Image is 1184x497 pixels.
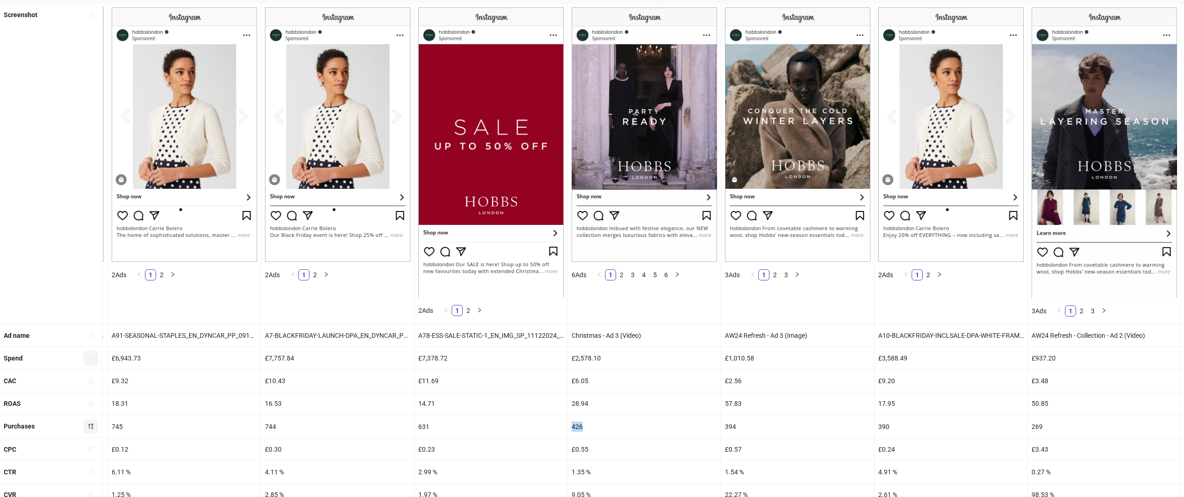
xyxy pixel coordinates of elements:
[661,269,672,280] li: 6
[261,438,414,460] div: £0.30
[792,269,803,280] button: right
[261,461,414,483] div: 4.11 %
[903,272,909,277] span: left
[463,305,474,316] li: 2
[1054,305,1065,317] button: left
[290,272,296,277] span: left
[170,272,176,277] span: right
[758,269,769,280] li: 1
[937,272,942,277] span: right
[474,305,485,316] li: Next Page
[265,7,410,262] img: Screenshot 120214875286330624
[108,461,261,483] div: 6.11 %
[770,270,780,280] a: 2
[265,271,280,279] span: 2 Ads
[452,305,463,316] li: 1
[108,347,261,369] div: £6,943.73
[145,270,156,280] a: 1
[650,270,660,280] a: 5
[875,415,1027,437] div: 390
[1098,305,1109,317] button: right
[443,307,449,313] span: left
[415,392,567,415] div: 14.71
[923,269,934,280] li: 2
[1028,461,1181,483] div: 0.27 %
[4,332,30,339] b: Ad name
[878,271,893,279] span: 2 Ads
[1077,306,1087,316] a: 2
[88,12,94,18] span: sort-ascending
[875,438,1027,460] div: £0.24
[1028,392,1181,415] div: 50.85
[321,269,332,280] li: Next Page
[568,392,721,415] div: 28.94
[415,347,567,369] div: £7,378.72
[145,269,156,280] li: 1
[875,324,1027,347] div: A10-BLACKFRIDAY-INCLSALE-DPA-WHITE-FRAME_EN_DYNCAR_PP_21112024_F_CC_SC3_USP1_BFCM
[572,271,586,279] span: 6 Ads
[1032,7,1177,298] img: Screenshot 120214178286040624
[721,347,874,369] div: £1,010.58
[415,461,567,483] div: 2.99 %
[134,269,145,280] button: left
[167,269,178,280] button: right
[156,269,167,280] li: 2
[568,324,721,347] div: Christmas - Ad 3 (Video)
[112,7,257,262] img: Screenshot 120215702019470624
[112,271,126,279] span: 2 Ads
[792,269,803,280] li: Next Page
[108,392,261,415] div: 18.31
[794,272,800,277] span: right
[88,378,94,384] span: sort-ascending
[674,272,680,277] span: right
[415,324,567,347] div: A78-ESS-SALE-STATIC-1_EN_IMG_SP_11122024_F_CC_SC20_USP3_ESS
[4,11,38,19] b: Screenshot
[721,370,874,392] div: £2.56
[672,269,683,280] li: Next Page
[721,324,874,347] div: AW24 Refresh - Ad 3 (Image)
[1054,305,1065,317] li: Previous Page
[875,392,1027,415] div: 17.95
[4,400,21,407] b: ROAS
[594,269,605,280] li: Previous Page
[572,7,717,262] img: Screenshot 120214020149580624
[310,270,320,280] a: 2
[1028,370,1181,392] div: £3.48
[88,423,94,429] span: sort-descending
[474,305,485,316] button: right
[605,269,616,280] li: 1
[649,269,661,280] li: 5
[912,270,922,280] a: 1
[4,422,35,430] b: Purchases
[287,269,298,280] button: left
[1028,438,1181,460] div: £3.43
[725,271,740,279] span: 3 Ads
[568,461,721,483] div: 1.35 %
[721,415,874,437] div: 394
[88,400,94,407] span: sort-ascending
[1088,306,1098,316] a: 3
[261,324,414,347] div: A7-BLACKFRIDAY-LAUNCH-DPA_EN_DYNCAR_PP_25112024_F_CC_SC3_USP1_BFCM
[441,305,452,316] li: Previous Page
[934,269,945,280] button: right
[901,269,912,280] li: Previous Page
[568,438,721,460] div: £0.55
[167,269,178,280] li: Next Page
[721,392,874,415] div: 57.83
[415,370,567,392] div: £11.69
[781,270,791,280] a: 3
[261,415,414,437] div: 744
[287,269,298,280] li: Previous Page
[1057,308,1062,313] span: left
[452,305,462,316] a: 1
[769,269,781,280] li: 2
[88,355,94,361] span: sort-ascending
[441,305,452,316] button: left
[137,272,142,277] span: left
[1028,415,1181,437] div: 269
[299,270,309,280] a: 1
[108,415,261,437] div: 745
[415,438,567,460] div: £0.23
[617,270,627,280] a: 2
[4,377,16,385] b: CAC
